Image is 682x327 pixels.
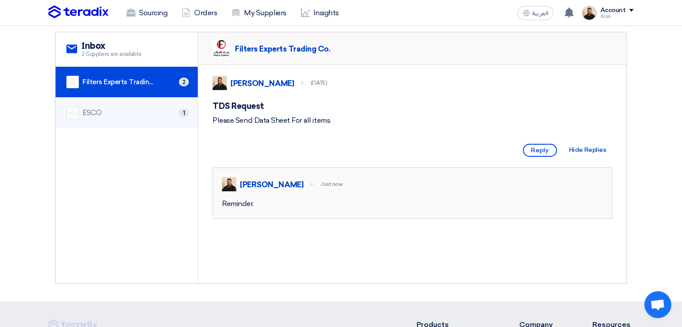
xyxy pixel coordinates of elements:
[235,44,330,54] div: Filters Experts Trading Co.
[179,77,189,86] span: 2
[224,3,293,23] a: My Suppliers
[311,79,327,87] div: [DATE]
[66,107,79,119] img: company-name
[213,76,227,90] img: MAA_1717931611039.JPG
[569,146,606,154] span: Hide Replies
[523,144,557,157] span: Reply
[230,78,294,88] div: [PERSON_NAME]
[82,50,141,59] span: 2 Suppliers are available
[66,76,79,88] img: company-name
[532,10,548,17] span: العربية
[240,180,303,189] div: [PERSON_NAME]
[320,180,343,188] div: Just now
[517,6,553,20] button: العربية
[600,7,626,14] div: Account
[213,115,612,126] div: Please Send Data Sheet For all items.
[83,108,101,118] div: ESCO
[48,5,109,19] img: Teradix logo
[82,41,141,52] h2: Inbox
[582,6,596,20] img: MAA_1717931611039.JPG
[644,291,671,318] div: Open chat
[213,101,612,112] h5: TDS Request
[294,3,346,23] a: Insights
[119,3,174,23] a: Sourcing
[174,3,224,23] a: Orders
[600,14,634,19] div: Alaa
[222,177,236,191] img: MAA_1717931611039.JPG
[222,198,603,209] div: Reminder.
[179,108,189,117] span: 1
[83,77,154,87] div: Filters Experts Trading Co.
